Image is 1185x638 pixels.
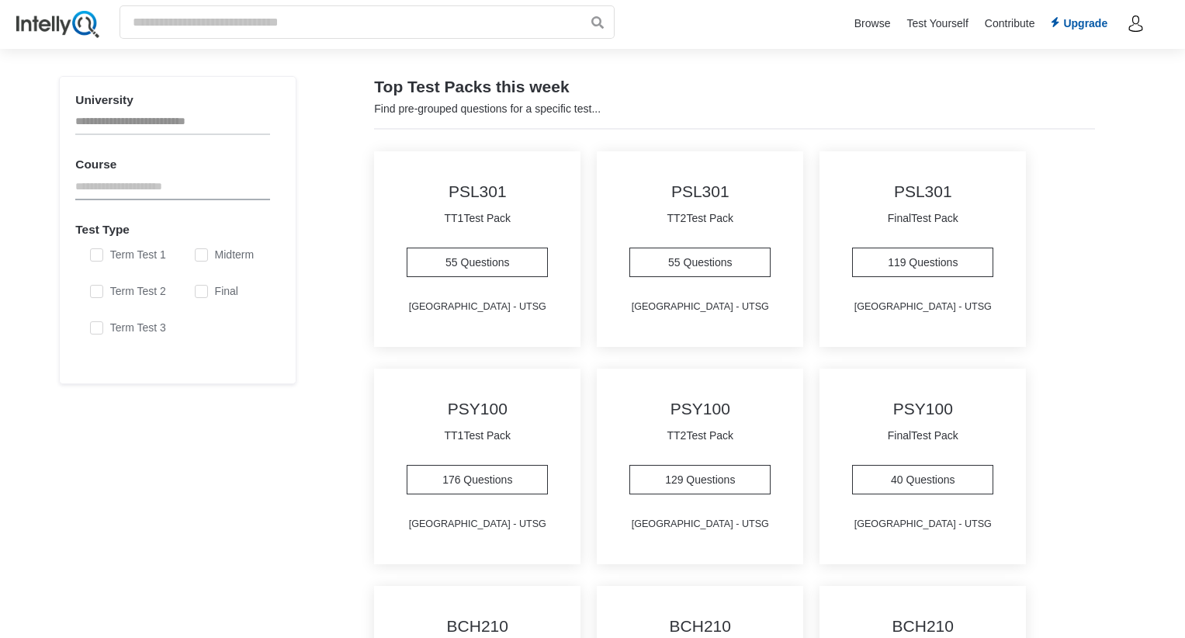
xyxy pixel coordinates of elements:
[906,17,968,29] a: Test Yourself
[629,210,771,226] span: TT2 Test Pack
[852,248,993,277] a: 119 Questions
[374,76,1095,97] h1: Top Test Packs this week
[1063,16,1107,31] span: Upgrade
[854,17,891,29] a: Browse
[407,401,548,417] span: PSY100
[629,299,771,314] span: [GEOGRAPHIC_DATA] - UTSG
[629,465,771,494] a: 129 Questions
[629,184,771,199] span: PSL301
[852,299,993,314] span: [GEOGRAPHIC_DATA] - UTSG
[629,401,771,417] span: PSY100
[90,285,166,298] label: Term Test 2
[852,184,993,199] span: PSL301
[407,184,548,199] span: PSL301
[852,465,993,494] a: 40 Questions
[374,101,1095,116] div: Find pre-grouped questions for a specific test...
[407,428,548,443] span: TT1 Test Pack
[852,401,993,417] span: PSY100
[407,210,548,226] span: TT1 Test Pack
[629,248,771,277] a: 55 Questions
[75,222,279,238] h3: Test Type
[75,157,279,172] h3: Course
[407,465,548,494] a: 176 Questions
[629,516,771,532] span: [GEOGRAPHIC_DATA] - UTSG
[90,248,166,262] label: Term Test 1
[407,516,548,532] span: [GEOGRAPHIC_DATA] - UTSG
[852,210,993,226] span: Final Test Pack
[629,619,771,634] span: BCH210
[16,11,99,38] img: IntellyQ logo
[195,248,255,262] label: Midterm
[407,619,548,634] span: BCH210
[852,516,993,532] span: [GEOGRAPHIC_DATA] - UTSG
[852,428,993,443] span: Final Test Pack
[1051,16,1107,31] a: Upgrade
[75,92,279,108] h3: University
[852,619,993,634] span: BCH210
[407,299,548,314] span: [GEOGRAPHIC_DATA] - UTSG
[90,321,166,335] label: Term Test 3
[985,17,1035,29] a: Contribute
[407,248,548,277] a: 55 Questions
[629,428,771,443] span: TT2 Test Pack
[195,285,238,298] label: Final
